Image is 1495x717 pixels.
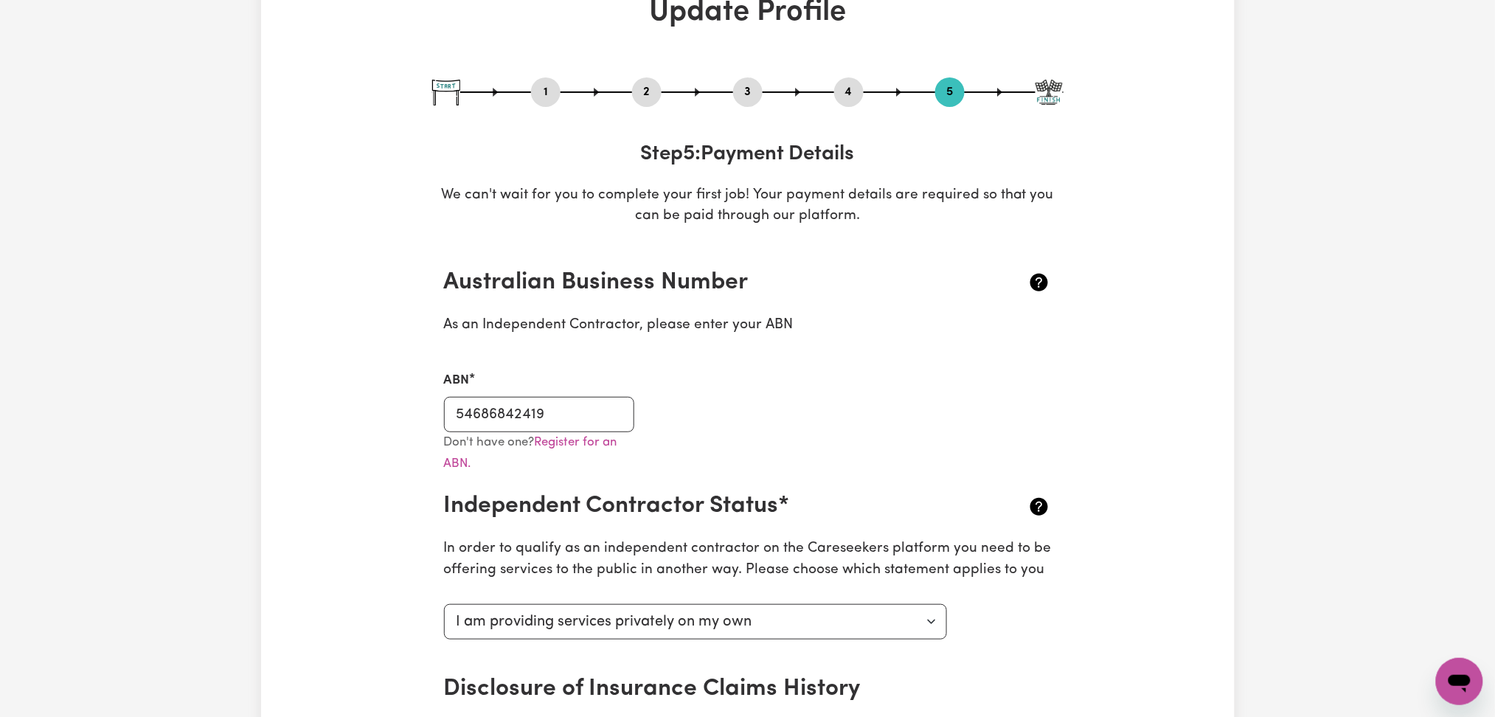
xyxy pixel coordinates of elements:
small: Don't have one? [444,436,617,470]
label: ABN [444,371,470,390]
h2: Independent Contractor Status* [444,492,951,520]
button: Go to step 4 [834,83,864,102]
button: Go to step 3 [733,83,763,102]
p: As an Independent Contractor, please enter your ABN [444,315,1052,336]
h2: Disclosure of Insurance Claims History [444,675,951,703]
p: We can't wait for you to complete your first job! Your payment details are required so that you c... [432,185,1064,228]
h2: Australian Business Number [444,269,951,297]
button: Go to step 1 [531,83,561,102]
p: In order to qualify as an independent contractor on the Careseekers platform you need to be offer... [444,538,1052,581]
h3: Step 5 : Payment Details [432,142,1064,167]
a: Register for an ABN. [444,436,617,470]
input: e.g. 51 824 753 556 [444,397,635,432]
button: Go to step 5 [935,83,965,102]
iframe: Button to launch messaging window [1436,658,1483,705]
button: Go to step 2 [632,83,662,102]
